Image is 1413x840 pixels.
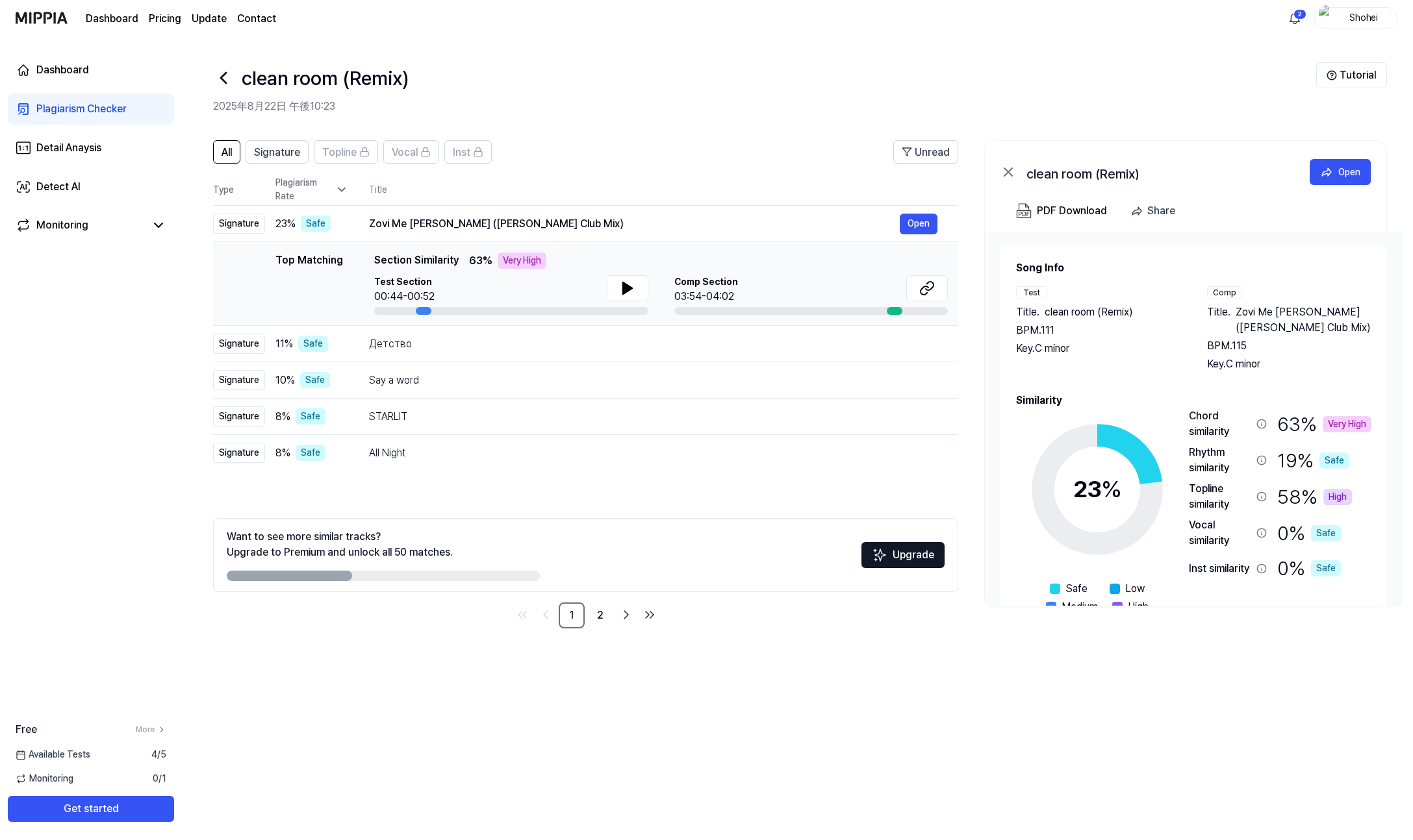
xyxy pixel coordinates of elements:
a: Pricing [149,11,181,27]
span: Title . [1016,304,1039,320]
span: clean room (Remix) [1045,304,1133,320]
a: Detail Anaysis [8,132,174,164]
button: Unread [893,140,958,164]
span: 8 % [275,445,290,461]
a: Open [900,214,937,234]
a: Dashboard [86,11,138,27]
span: Vocal [392,145,418,160]
div: Rhythm similarity [1189,445,1251,476]
button: All [213,140,240,164]
nav: pagination [213,602,958,628]
a: Song InfoTestTitle.clean room (Remix)BPM.111Key.C minorCompTitle.Zovi Me [PERSON_NAME] ([PERSON_N... [985,232,1403,606]
th: Type [213,174,265,206]
a: Go to previous page [535,604,556,625]
div: Детство [369,336,937,352]
span: Test Section [374,275,435,289]
button: Upgrade [861,542,945,568]
button: Share [1125,198,1186,224]
div: Signature [213,406,265,426]
div: Plagiarism Rate [275,176,348,203]
div: Test [1016,286,1047,299]
div: High [1323,489,1352,505]
div: All Night [369,445,937,461]
div: 03:54-04:02 [674,289,738,304]
a: Go to next page [616,604,637,625]
span: Inst [453,145,470,160]
div: Top Matching [275,253,343,315]
h2: 2025年8月22日 午後10:23 [213,99,1316,114]
button: profileShohei [1314,7,1397,29]
a: 2 [587,602,613,628]
div: Very High [1323,416,1371,432]
a: Go to last page [639,604,660,625]
span: Signature [254,145,300,160]
div: Very High [498,253,546,269]
a: Dashboard [8,55,174,86]
div: Plagiarism Checker [36,101,127,117]
div: Dashboard [36,62,89,78]
div: PDF Download [1037,203,1107,219]
span: 23 % [275,216,296,232]
span: % [1101,475,1122,503]
span: Free [16,722,37,737]
a: 1 [559,602,585,628]
div: Vocal similarity [1189,517,1251,549]
div: Detect AI [36,179,81,195]
button: PDF Download [1013,198,1110,224]
div: Open [1338,165,1360,179]
a: More [136,724,166,735]
div: 0 % [1277,554,1341,583]
div: Shohei [1338,10,1389,25]
div: Signature [213,443,265,463]
div: 0 % [1277,517,1341,549]
span: Zovi Me [PERSON_NAME] ([PERSON_NAME] Club Mix) [1236,304,1372,336]
span: Safe [1065,581,1088,597]
div: BPM. 111 [1016,323,1181,338]
div: Key. C minor [1207,356,1372,372]
div: Safe [296,408,325,425]
h2: Similarity [1016,393,1371,408]
span: High [1128,599,1149,615]
span: Monitoring [16,772,73,785]
div: Safe [298,336,328,352]
div: 58 % [1277,481,1352,512]
span: Topline [322,145,357,160]
span: 0 / 1 [153,772,166,785]
div: Inst similarity [1189,561,1251,576]
span: Section Similarity [374,253,459,269]
div: clean room (Remix) [1026,164,1286,180]
div: Comp [1207,286,1242,299]
div: Share [1147,203,1175,219]
a: Contact [237,11,276,27]
div: BPM. 115 [1207,338,1372,354]
div: Key. C minor [1016,341,1181,356]
img: Help [1327,70,1337,80]
button: Signature [246,140,309,164]
a: Monitoring [16,217,146,233]
div: Signature [213,334,265,354]
span: All [222,145,232,160]
div: Signature [213,214,265,234]
div: 23 [1073,472,1122,507]
img: profile [1319,5,1334,31]
button: Inst [444,140,492,164]
div: Safe [301,216,331,232]
th: Title [369,174,958,205]
button: Get started [8,796,174,822]
h1: clean room (Remix) [242,64,409,93]
div: 2 [1293,9,1306,19]
div: Topline similarity [1189,481,1251,512]
button: Topline [314,140,378,164]
button: Open [1310,159,1371,185]
span: 11 % [275,336,293,352]
div: Chord similarity [1189,408,1251,439]
div: Safe [1319,452,1349,469]
a: Update [192,11,227,27]
div: Detail Anaysis [36,140,101,156]
h2: Song Info [1016,260,1371,276]
span: Low [1125,581,1145,597]
a: Detect AI [8,171,174,203]
img: Sparkles [872,547,887,563]
span: 10 % [275,373,295,388]
div: STARLIT [369,409,937,425]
